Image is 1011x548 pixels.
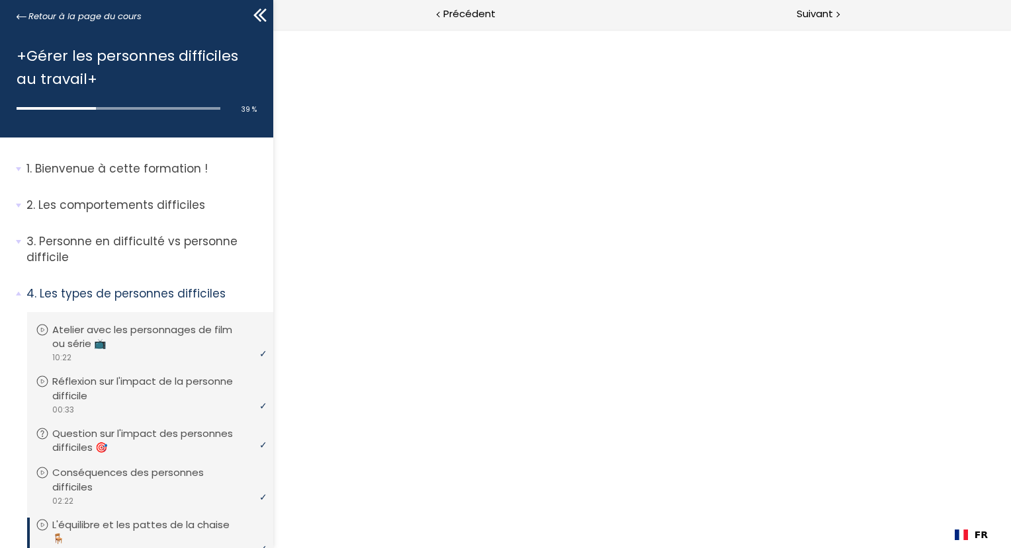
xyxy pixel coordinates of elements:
[26,233,36,250] span: 3.
[17,9,142,24] a: Retour à la page du cours
[52,374,261,403] p: Réflexion sur l'impact de la personne difficile
[28,9,142,24] span: Retour à la page du cours
[52,465,261,494] p: Conséquences des personnes difficiles
[17,44,250,91] h1: +Gérer les personnes difficiles au travail+
[26,233,263,266] p: Personne en difficulté vs personne difficile
[26,161,263,177] p: Bienvenue à cette formation !
[26,286,263,302] p: Les types de personnes difficiles
[52,426,261,455] p: Question sur l'impact des personnes difficiles 🎯
[52,495,73,507] span: 02:22
[945,522,998,548] div: Language Switcher
[443,6,496,22] span: Précédent
[52,518,261,547] p: L'équilibre et les pattes de la chaise 🪑
[797,6,833,22] span: Suivant
[26,197,263,214] p: Les comportements difficiles
[52,323,261,352] p: Atelier avec les personnages de film ou série 📺
[242,104,257,114] span: 39 %
[955,529,968,540] img: Français flag
[945,522,998,548] div: Language selected: Français
[52,352,71,364] span: 10:22
[955,529,988,540] a: FR
[52,404,74,416] span: 00:33
[26,197,35,214] span: 2.
[26,286,36,302] span: 4.
[26,161,32,177] span: 1.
